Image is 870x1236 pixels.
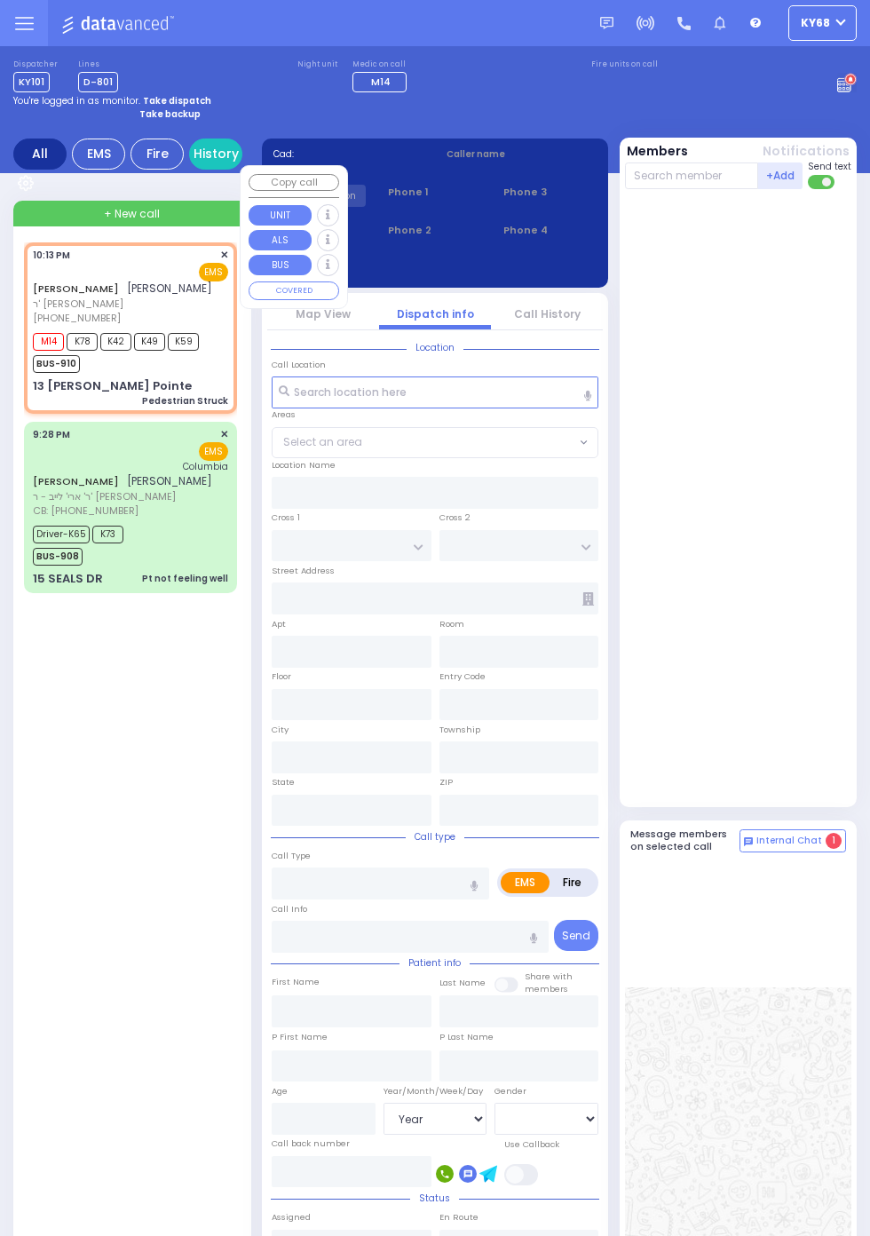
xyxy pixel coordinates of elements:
label: First Name [272,976,320,988]
label: Fire [549,872,596,893]
span: Other building occupants [582,592,594,606]
span: members [525,983,568,994]
label: Cross 2 [439,511,471,524]
input: Search location here [272,376,598,408]
span: Phone 1 [388,185,481,200]
div: EMS [72,139,125,170]
span: [PERSON_NAME] [127,281,212,296]
span: K42 [100,333,131,351]
label: Assigned [272,1211,311,1224]
span: Internal Chat [756,835,822,847]
span: ר' ארי' לייב - ר' [PERSON_NAME] [33,489,212,504]
label: Township [439,724,480,736]
span: You're logged in as monitor. [13,94,140,107]
label: Room [439,618,464,630]
span: BUS-908 [33,548,83,566]
label: Call Info [272,903,307,915]
button: Send [554,920,598,951]
label: Apt [272,618,286,630]
span: Select an area [283,434,362,450]
button: UNIT [249,205,312,226]
label: Last Name [439,977,486,989]
span: ר' [PERSON_NAME] [33,297,212,312]
img: message.svg [600,17,613,30]
label: Fire units on call [591,59,658,70]
div: 13 [PERSON_NAME] Pointe [33,377,192,395]
label: En Route [439,1211,478,1224]
label: Entry Code [439,670,486,683]
label: State [272,776,295,788]
span: K78 [67,333,98,351]
label: Cad: [273,147,424,161]
label: Night unit [297,59,337,70]
span: ky68 [801,15,830,31]
span: M14 [371,75,391,89]
a: Call History [514,306,581,321]
span: K59 [168,333,199,351]
label: Floor [272,670,291,683]
span: CB: [PHONE_NUMBER] [33,503,138,518]
span: Patient info [399,956,470,970]
button: COVERED [249,281,339,301]
button: Internal Chat 1 [739,829,846,852]
label: Dispatcher [13,59,58,70]
label: ZIP [439,776,453,788]
span: Call type [406,830,464,844]
label: Call Type [272,850,311,862]
label: Location Name [272,459,336,471]
label: Caller name [447,147,597,161]
strong: Take dispatch [143,94,211,107]
span: ✕ [220,427,228,442]
span: [PERSON_NAME] [127,473,212,488]
div: Pt not feeling well [142,572,228,585]
label: Street Address [272,565,335,577]
img: comment-alt.png [744,837,753,846]
input: Search member [625,162,759,189]
a: Dispatch info [397,306,474,321]
button: ALS [249,230,312,250]
span: EMS [199,263,228,281]
h5: Message members on selected call [630,828,740,852]
button: ky68 [788,5,857,41]
button: BUS [249,255,312,275]
label: Cross 1 [272,511,300,524]
span: KY101 [13,72,50,92]
a: History [189,139,242,170]
label: Call Location [272,359,326,371]
span: Driver-K65 [33,526,90,543]
div: 15 SEALS DR [33,570,103,588]
div: Year/Month/Week/Day [384,1085,487,1097]
label: Age [272,1085,288,1097]
span: Columbia [183,460,228,473]
span: + New call [104,206,160,222]
span: K49 [134,333,165,351]
span: Phone 4 [503,223,597,238]
label: Turn off text [808,173,836,191]
span: ✕ [220,248,228,263]
span: 1 [826,833,842,849]
button: Members [627,142,688,161]
button: +Add [758,162,803,189]
div: Fire [130,139,184,170]
label: Use Callback [504,1138,559,1151]
label: Gender [494,1085,526,1097]
label: City [272,724,289,736]
button: Notifications [763,142,850,161]
span: EMS [199,442,228,461]
span: Status [410,1192,459,1205]
span: K73 [92,526,123,543]
label: EMS [501,872,550,893]
label: Medic on call [352,59,412,70]
span: [PHONE_NUMBER] [33,311,121,325]
span: Phone 3 [503,185,597,200]
label: P Last Name [439,1031,494,1043]
small: Share with [525,971,573,982]
div: Pedestrian Struck [142,394,228,408]
label: Lines [78,59,118,70]
a: Map View [296,306,351,321]
img: Logo [61,12,179,35]
span: Send text [808,160,851,173]
span: D-801 [78,72,118,92]
span: BUS-910 [33,355,80,373]
span: Phone 2 [388,223,481,238]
